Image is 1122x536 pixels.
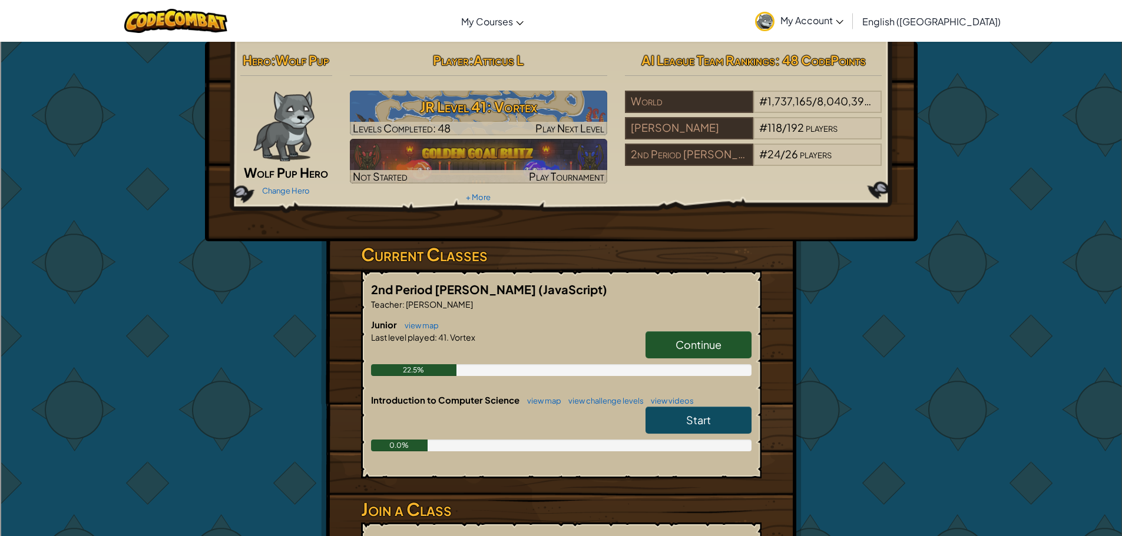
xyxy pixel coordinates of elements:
div: Sign out [5,58,1117,68]
a: My Courses [455,5,529,37]
div: Delete [5,36,1117,47]
img: CodeCombat logo [124,9,227,33]
a: English ([GEOGRAPHIC_DATA]) [856,5,1007,37]
span: English ([GEOGRAPHIC_DATA]) [862,15,1001,28]
img: avatar [755,12,775,31]
div: Options [5,47,1117,58]
span: My Account [780,14,843,26]
a: Play Next Level [350,91,607,135]
span: My Courses [461,15,513,28]
div: Move To ... [5,26,1117,36]
div: Sort New > Old [5,15,1117,26]
h3: JR Level 41: Vortex [350,94,607,120]
div: Move To ... [5,79,1117,89]
div: Rename [5,68,1117,79]
a: My Account [749,2,849,39]
div: Sort A > Z [5,5,1117,15]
